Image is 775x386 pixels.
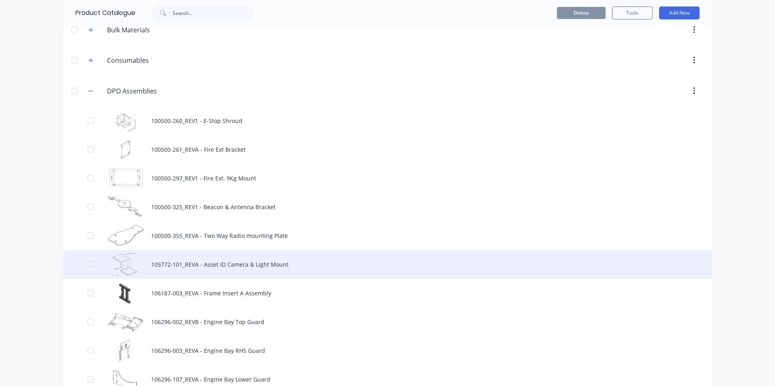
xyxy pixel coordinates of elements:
div: 106296-003_REVA - Engine Bay RHS Guard106296-003_REVA - Engine Bay RHS Guard [63,336,712,365]
div: 105772-101_REVA - Asset ID Camera & Light Mount105772-101_REVA - Asset ID Camera & Light Mount [63,250,712,279]
div: 100500-260_REV1 - E-Stop Shroud 100500-260_REV1 - E-Stop Shroud [63,106,712,135]
button: Tools [612,6,653,19]
div: 100500-261_REVA - Fire Ext Bracket100500-261_REVA - Fire Ext Bracket [63,135,712,164]
div: 100500-355_REVA - Two Way Radio mounting Plate100500-355_REVA - Two Way Radio mounting Plate [63,221,712,250]
button: Add New [659,6,700,19]
div: 100500-297_REV1 - Fire Ext. 9Kg Mount100500-297_REV1 - Fire Ext. 9Kg Mount [63,164,712,193]
input: Enter category name [107,86,203,96]
div: 100500-325_REV1 - Beacon & Antenna Bracket100500-325_REV1 - Beacon & Antenna Bracket [63,193,712,221]
input: Enter category name [107,25,203,35]
div: 106187-003_REVA - Frame Insert A Assembly106187-003_REVA - Frame Insert A Assembly [63,279,712,308]
input: Search... [173,5,253,21]
input: Enter category name [107,55,203,65]
button: Delete [557,7,606,19]
div: 106296-002_REVB - Engine Bay Top Guard106296-002_REVB - Engine Bay Top Guard [63,308,712,336]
